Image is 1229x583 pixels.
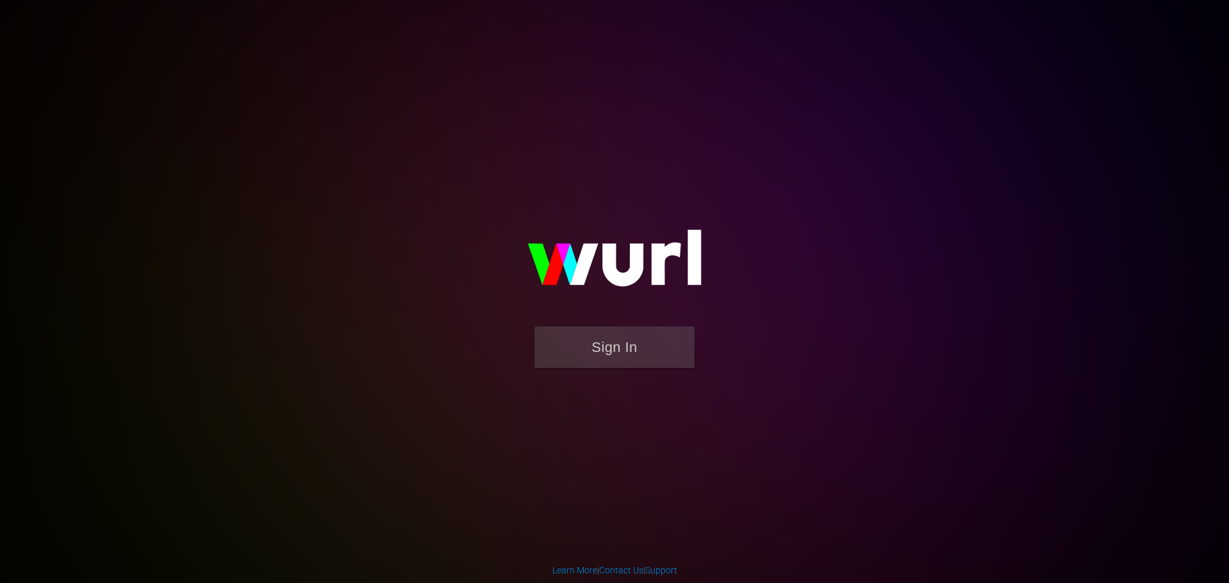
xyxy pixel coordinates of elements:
div: | | [552,564,677,577]
button: Sign In [534,326,695,368]
a: Learn More [552,565,597,575]
a: Contact Us [599,565,643,575]
a: Support [645,565,677,575]
img: wurl-logo-on-black-223613ac3d8ba8fe6dc639794a292ebdb59501304c7dfd60c99c58986ef67473.svg [486,202,743,326]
